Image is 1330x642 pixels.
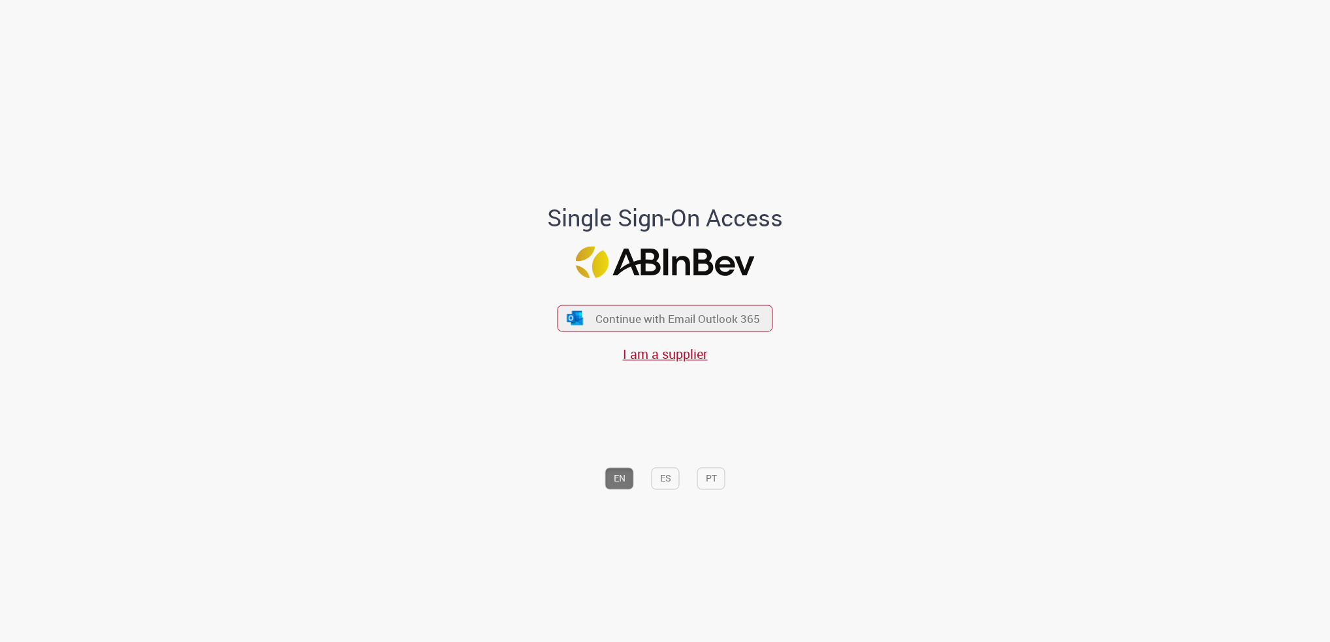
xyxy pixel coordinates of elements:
a: I am a supplier [623,346,708,363]
button: ícone Azure/Microsoft 360 Continue with Email Outlook 365 [558,305,773,331]
button: PT [697,467,725,489]
img: Logo ABInBev [576,247,755,279]
button: EN [605,467,634,489]
button: ES [652,467,680,489]
span: Continue with Email Outlook 365 [595,311,760,326]
h1: Single Sign-On Access [484,205,846,231]
img: ícone Azure/Microsoft 360 [565,311,584,325]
